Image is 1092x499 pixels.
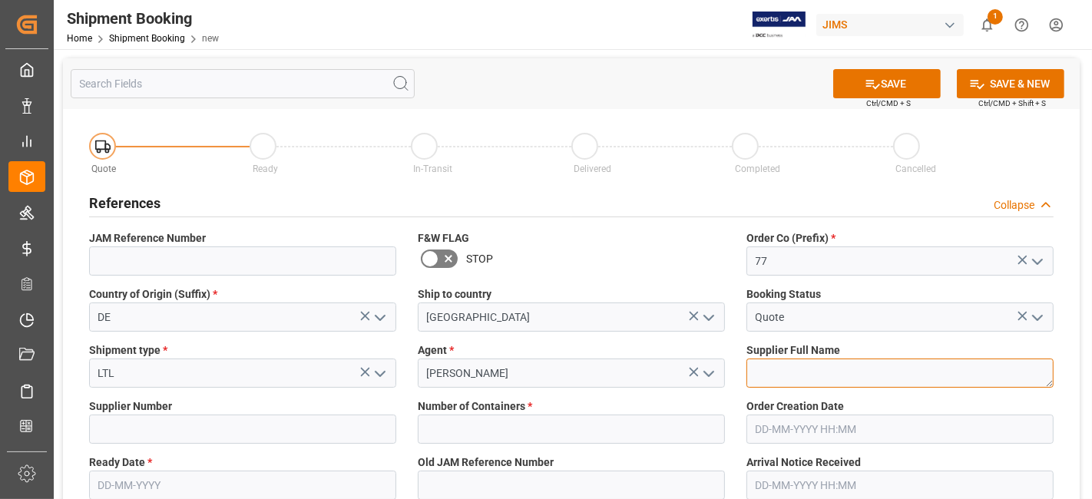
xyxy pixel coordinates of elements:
[1025,306,1048,329] button: open menu
[418,398,532,415] span: Number of Containers
[67,33,92,44] a: Home
[466,251,493,267] span: STOP
[816,10,970,39] button: JIMS
[89,302,396,332] input: Type to search/select
[697,306,720,329] button: open menu
[89,286,217,302] span: Country of Origin (Suffix)
[92,164,117,174] span: Quote
[994,197,1034,213] div: Collapse
[1004,8,1039,42] button: Help Center
[89,454,152,471] span: Ready Date
[746,230,836,246] span: Order Co (Prefix)
[89,398,172,415] span: Supplier Number
[866,97,911,109] span: Ctrl/CMD + S
[746,415,1054,444] input: DD-MM-YYYY HH:MM
[418,454,554,471] span: Old JAM Reference Number
[970,8,1004,42] button: show 1 new notifications
[1025,249,1048,273] button: open menu
[109,33,185,44] a: Shipment Booking
[368,362,391,385] button: open menu
[418,230,469,246] span: F&W FLAG
[746,454,861,471] span: Arrival Notice Received
[833,69,941,98] button: SAVE
[816,14,964,36] div: JIMS
[89,230,206,246] span: JAM Reference Number
[368,306,391,329] button: open menu
[753,12,806,38] img: Exertis%20JAM%20-%20Email%20Logo.jpg_1722504956.jpg
[89,193,160,213] h2: References
[67,7,219,30] div: Shipment Booking
[697,362,720,385] button: open menu
[71,69,415,98] input: Search Fields
[574,164,611,174] span: Delivered
[746,286,821,302] span: Booking Status
[746,398,844,415] span: Order Creation Date
[895,164,936,174] span: Cancelled
[413,164,452,174] span: In-Transit
[89,342,167,359] span: Shipment type
[746,342,840,359] span: Supplier Full Name
[957,69,1064,98] button: SAVE & NEW
[418,286,491,302] span: Ship to country
[253,164,278,174] span: Ready
[978,97,1046,109] span: Ctrl/CMD + Shift + S
[418,342,454,359] span: Agent
[988,9,1003,25] span: 1
[735,164,780,174] span: Completed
